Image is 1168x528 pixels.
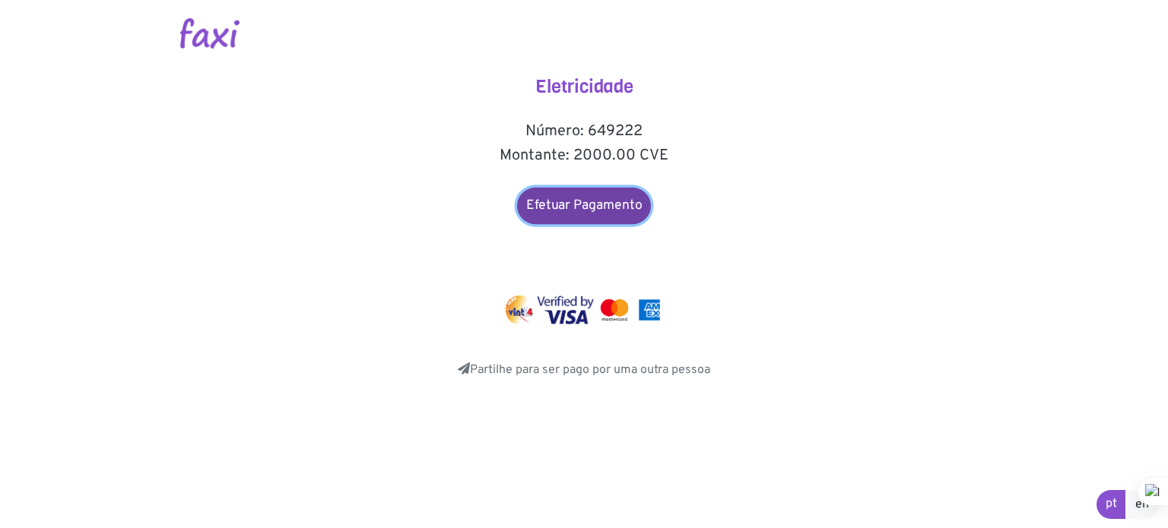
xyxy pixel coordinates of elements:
h4: Eletricidade [432,76,736,98]
a: en [1125,490,1159,519]
a: pt [1097,490,1126,519]
h5: Montante: 2000.00 CVE [432,147,736,165]
h5: Número: 649222 [432,122,736,141]
a: Partilhe para ser pago por uma outra pessoa [458,362,710,378]
img: mastercard [635,296,664,324]
img: mastercard [597,296,632,324]
a: Efetuar Pagamento [517,188,651,224]
img: visa [537,296,594,324]
img: vinti4 [504,296,535,324]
